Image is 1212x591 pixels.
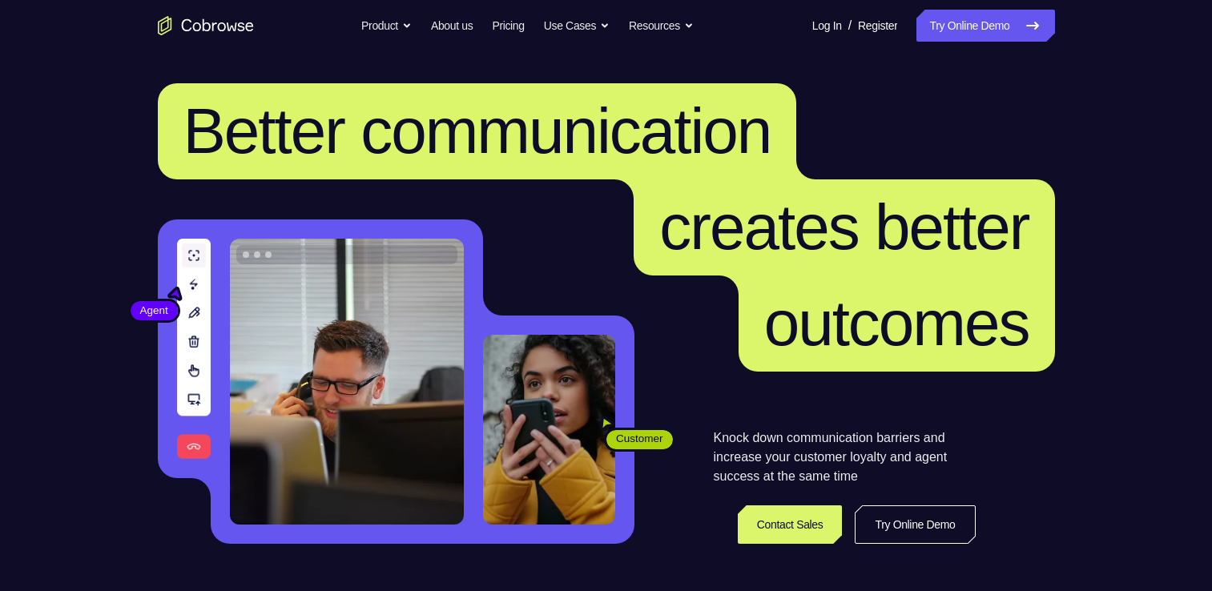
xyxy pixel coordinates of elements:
button: Product [361,10,412,42]
a: Try Online Demo [855,505,975,544]
a: Log In [812,10,842,42]
a: Register [858,10,897,42]
a: Pricing [492,10,524,42]
button: Resources [629,10,694,42]
img: A customer support agent talking on the phone [230,239,464,525]
button: Use Cases [544,10,610,42]
img: A customer holding their phone [483,335,615,525]
span: Better communication [183,95,771,167]
p: Knock down communication barriers and increase your customer loyalty and agent success at the sam... [714,428,976,486]
a: About us [431,10,473,42]
a: Contact Sales [738,505,843,544]
span: outcomes [764,287,1029,359]
a: Try Online Demo [916,10,1054,42]
span: / [848,16,852,35]
a: Go to the home page [158,16,254,35]
span: creates better [659,191,1029,263]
